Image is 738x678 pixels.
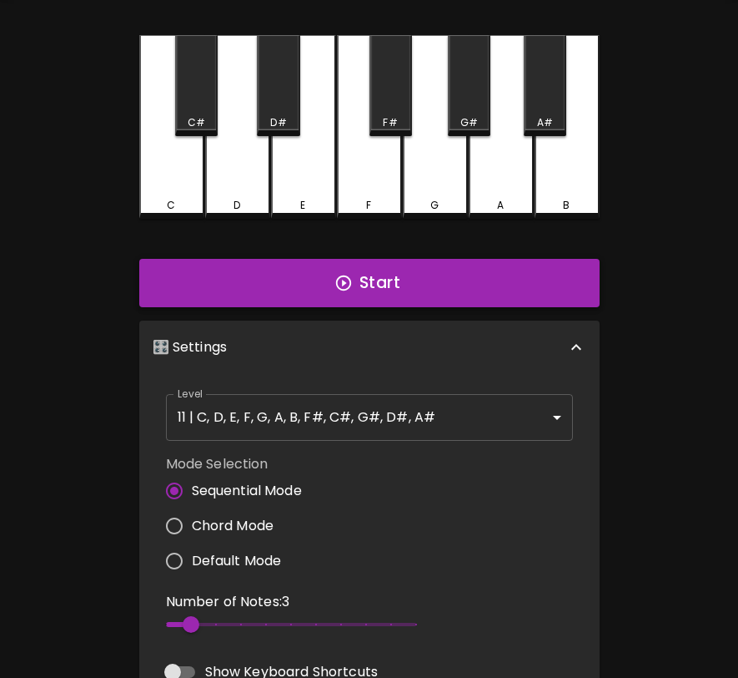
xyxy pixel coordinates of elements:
[166,592,416,612] p: Number of Notes: 3
[430,198,439,213] div: G
[192,481,302,501] span: Sequential Mode
[233,198,240,213] div: D
[497,198,504,213] div: A
[188,115,205,130] div: C#
[178,387,203,401] label: Level
[139,259,600,307] button: Start
[167,198,175,213] div: C
[166,394,573,441] div: 11 | C, D, E, F, G, A, B, F#, C#, G#, D#, A#
[537,115,553,130] div: A#
[366,198,371,213] div: F
[383,115,397,130] div: F#
[270,115,286,130] div: D#
[192,516,274,536] span: Chord Mode
[460,115,478,130] div: G#
[139,321,600,374] div: 🎛️ Settings
[166,454,315,473] label: Mode Selection
[153,337,228,357] p: 🎛️ Settings
[192,551,282,571] span: Default Mode
[563,198,570,213] div: B
[300,198,305,213] div: E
